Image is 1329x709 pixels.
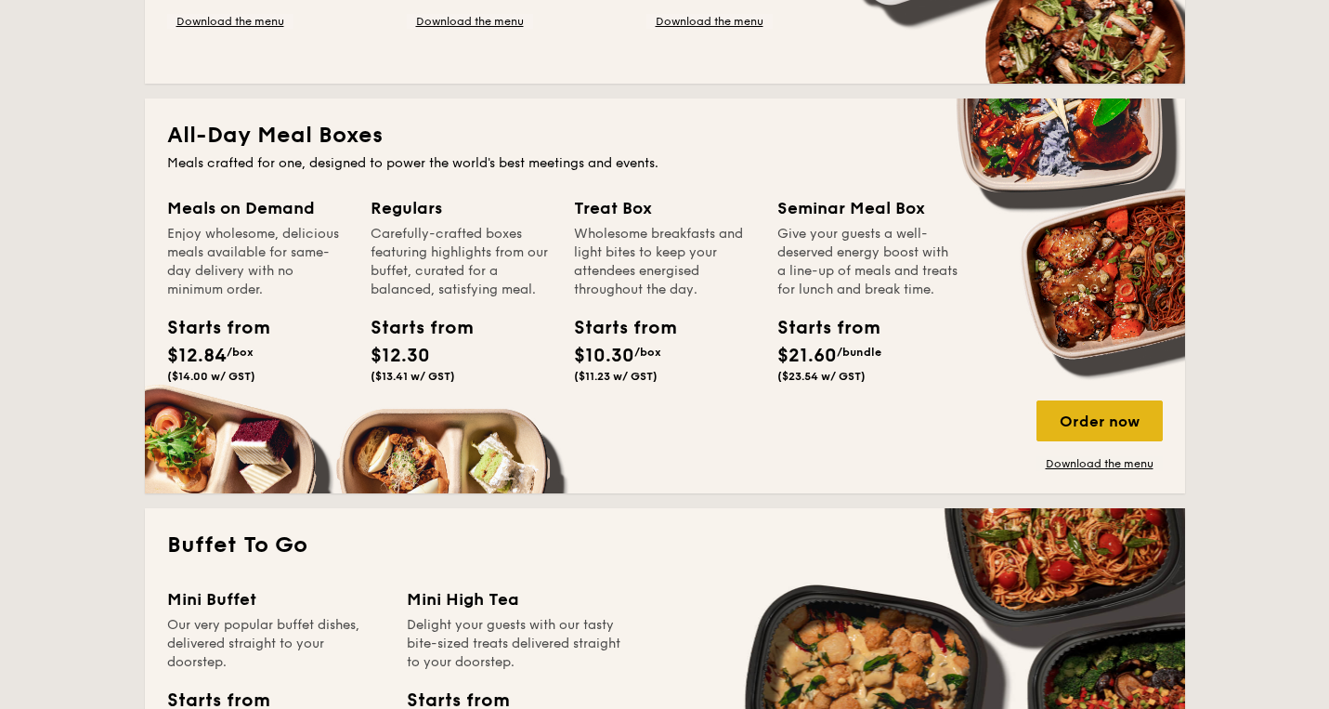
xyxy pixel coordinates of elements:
[371,195,552,221] div: Regulars
[167,586,384,612] div: Mini Buffet
[837,346,881,359] span: /bundle
[167,154,1163,173] div: Meals crafted for one, designed to power the world's best meetings and events.
[371,225,552,299] div: Carefully-crafted boxes featuring highlights from our buffet, curated for a balanced, satisfying ...
[167,370,255,383] span: ($14.00 w/ GST)
[1036,456,1163,471] a: Download the menu
[777,314,861,342] div: Starts from
[371,370,455,383] span: ($13.41 w/ GST)
[407,14,533,29] a: Download the menu
[777,345,837,367] span: $21.60
[167,314,251,342] div: Starts from
[371,314,454,342] div: Starts from
[777,195,958,221] div: Seminar Meal Box
[167,14,293,29] a: Download the menu
[574,314,658,342] div: Starts from
[167,616,384,672] div: Our very popular buffet dishes, delivered straight to your doorstep.
[371,345,430,367] span: $12.30
[646,14,773,29] a: Download the menu
[1036,400,1163,441] div: Order now
[407,586,624,612] div: Mini High Tea
[167,531,1163,560] h2: Buffet To Go
[574,345,634,367] span: $10.30
[634,346,661,359] span: /box
[227,346,254,359] span: /box
[574,370,658,383] span: ($11.23 w/ GST)
[167,225,348,299] div: Enjoy wholesome, delicious meals available for same-day delivery with no minimum order.
[574,225,755,299] div: Wholesome breakfasts and light bites to keep your attendees energised throughout the day.
[167,345,227,367] span: $12.84
[777,225,958,299] div: Give your guests a well-deserved energy boost with a line-up of meals and treats for lunch and br...
[777,370,866,383] span: ($23.54 w/ GST)
[167,121,1163,151] h2: All-Day Meal Boxes
[574,195,755,221] div: Treat Box
[407,616,624,672] div: Delight your guests with our tasty bite-sized treats delivered straight to your doorstep.
[167,195,348,221] div: Meals on Demand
